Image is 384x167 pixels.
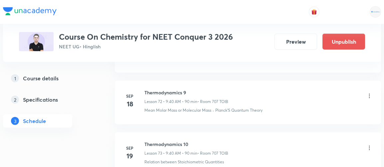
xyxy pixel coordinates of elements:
[123,145,136,151] h6: Sep
[197,99,228,105] p: • Room 707 TOIB
[144,89,228,96] h6: Thermodynamics 9
[144,141,228,148] h6: Thermodynamics 10
[311,9,317,15] img: avatar
[59,32,233,42] h3: Course On Chemistry for NEET Conquer 3 2026
[144,159,224,165] p: Relation between Stoichiometric Quantities
[213,107,214,113] div: ·
[11,74,19,82] p: 1
[144,99,197,105] p: Lesson 72 • 9:40 AM • 90 min
[3,93,94,106] a: 2Specifications
[197,150,228,156] p: • Room 707 TOIB
[123,151,136,161] h4: 19
[19,32,54,51] img: 0CA5792A-E659-4BF5-BFDE-38E2D0A7E62D_plus.png
[370,6,381,18] img: Rahul Mishra
[123,99,136,109] h4: 18
[144,107,211,113] p: Mean Molar Mass or Molecular Mass
[3,72,94,85] a: 1Course details
[3,7,57,17] a: Company Logo
[23,96,58,104] h5: Specifications
[144,150,197,156] p: Lesson 73 • 9:40 AM • 90 min
[11,117,19,125] p: 3
[123,93,136,99] h6: Sep
[23,74,59,82] h5: Course details
[275,34,317,50] button: Preview
[59,43,233,50] p: NEET UG • Hinglish
[11,96,19,104] p: 2
[215,107,263,113] p: Planck’S Quantum Theory
[309,7,319,17] button: avatar
[23,117,46,125] h5: Schedule
[322,34,365,50] button: Unpublish
[3,7,57,15] img: Company Logo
